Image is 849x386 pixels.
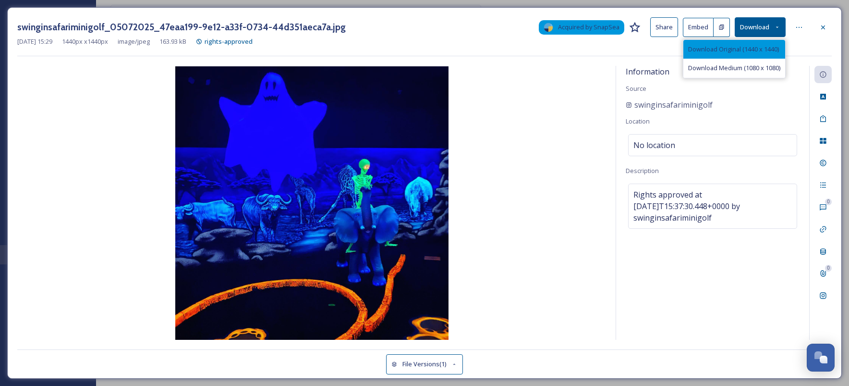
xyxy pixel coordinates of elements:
button: File Versions(1) [386,354,463,374]
a: swinginsafariminigolf [626,99,713,111]
span: Acquired by SnapSea [558,23,619,32]
span: Location [626,117,650,125]
span: [DATE] 15:29 [17,37,52,46]
button: Open Chat [807,344,835,372]
span: Information [626,66,669,77]
button: Embed [683,18,714,37]
span: Source [626,84,646,93]
span: 163.93 kB [159,37,186,46]
span: Download Original (1440 x 1440) [688,45,779,54]
span: Rights approved at [DATE]T15:37:30.448+0000 by swinginsafariminigolf [633,189,792,224]
div: 0 [825,199,832,205]
h3: swinginsafariminigolf_05072025_47eaa199-9e12-a33f-0734-44d351aeca7a.jpg [17,20,346,34]
span: rights-approved [205,37,253,46]
span: Download Medium (1080 x 1080) [688,63,780,73]
span: swinginsafariminigolf [634,99,713,111]
span: 1440 px x 1440 px [62,37,108,46]
span: Description [626,166,659,175]
div: 0 [825,265,832,272]
span: image/jpeg [118,37,150,46]
button: Download [735,17,786,37]
button: Share [650,17,678,37]
span: No location [633,139,675,151]
img: 1pddI8B-N4y6uRb_7z8Qhi0PJaek3xJHI.jpg [17,66,606,340]
img: snapsea-logo.png [544,23,553,32]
